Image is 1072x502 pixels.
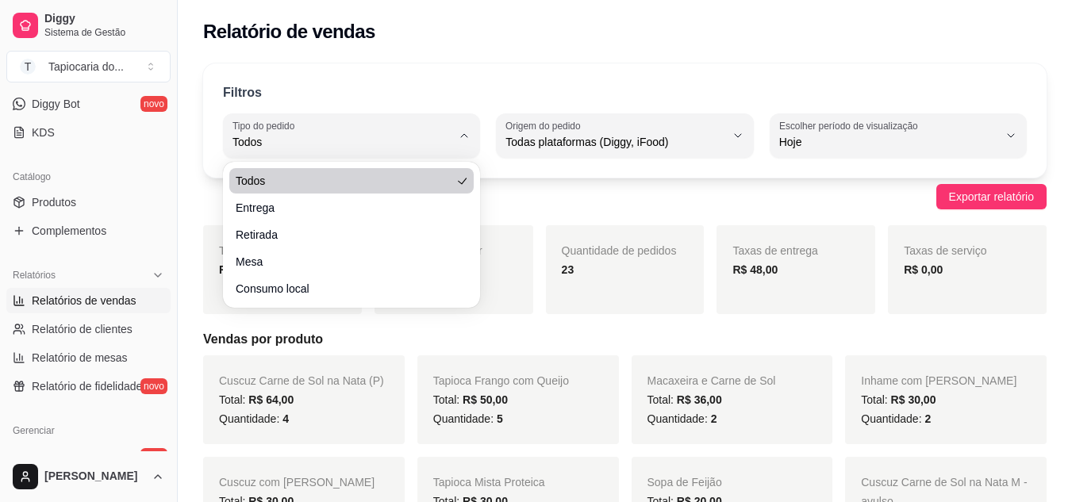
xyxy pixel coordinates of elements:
span: R$ 30,00 [891,393,936,406]
strong: 23 [562,263,574,276]
span: Hoje [779,134,998,150]
span: Todos [236,173,451,189]
p: Filtros [223,83,262,102]
span: Sistema de Gestão [44,26,164,39]
span: Total vendido [219,244,285,257]
span: 5 [497,412,503,425]
strong: R$ 611,50 [219,263,271,276]
span: Relatório de clientes [32,321,133,337]
span: Relatórios de vendas [32,293,136,308]
h2: Relatório de vendas [203,19,375,44]
span: Cuscuz Carne de Sol na Nata (P) [219,374,384,387]
span: Relatórios [13,269,56,282]
span: R$ 50,00 [463,393,508,406]
span: Quantidade de pedidos [562,244,677,257]
span: R$ 36,00 [677,393,722,406]
span: Entrega [236,200,451,216]
label: Origem do pedido [505,119,586,132]
span: Tapioca Mista Proteica [433,476,545,489]
span: Todas plataformas (Diggy, iFood) [505,134,724,150]
span: Quantidade: [433,412,503,425]
span: Tapioca Frango com Queijo [433,374,569,387]
span: Total: [219,393,294,406]
span: Cuscuz com [PERSON_NAME] [219,476,375,489]
span: Taxas de serviço [904,244,986,257]
span: Total: [433,393,508,406]
span: 4 [282,412,289,425]
span: Produtos [32,194,76,210]
span: Diggy [44,12,164,26]
span: Média de valor por transação [390,244,482,276]
span: Total: [647,393,722,406]
span: T [20,59,36,75]
span: Exportar relatório [949,188,1034,205]
span: Mesa [236,254,451,270]
span: Quantidade: [861,412,931,425]
span: Quantidade: [219,412,289,425]
span: Relatório de fidelidade [32,378,142,394]
h5: Vendas por produto [203,330,1047,349]
span: Total: [861,393,936,406]
strong: R$ 0,00 [904,263,943,276]
span: 2 [711,412,717,425]
span: Todos [232,134,451,150]
label: Escolher período de visualização [779,119,923,132]
span: [PERSON_NAME] [44,469,145,484]
span: Sopa de Feijão [647,476,722,489]
span: Entregadores [32,448,98,464]
span: Consumo local [236,281,451,297]
div: Gerenciar [6,418,171,443]
div: Tapiocaria do ... [48,59,124,75]
span: R$ 64,00 [248,393,294,406]
label: Tipo do pedido [232,119,300,132]
div: Catálogo [6,164,171,190]
span: Taxas de entrega [732,244,817,257]
button: Select a team [6,51,171,82]
span: Quantidade: [647,412,717,425]
span: 2 [924,412,931,425]
span: Relatório de mesas [32,350,128,366]
span: KDS [32,125,55,140]
span: Retirada [236,227,451,243]
span: Diggy Bot [32,96,80,112]
strong: R$ 48,00 [732,263,778,276]
span: Complementos [32,223,106,239]
span: Inhame com [PERSON_NAME] [861,374,1016,387]
span: Macaxeira e Carne de Sol [647,374,776,387]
